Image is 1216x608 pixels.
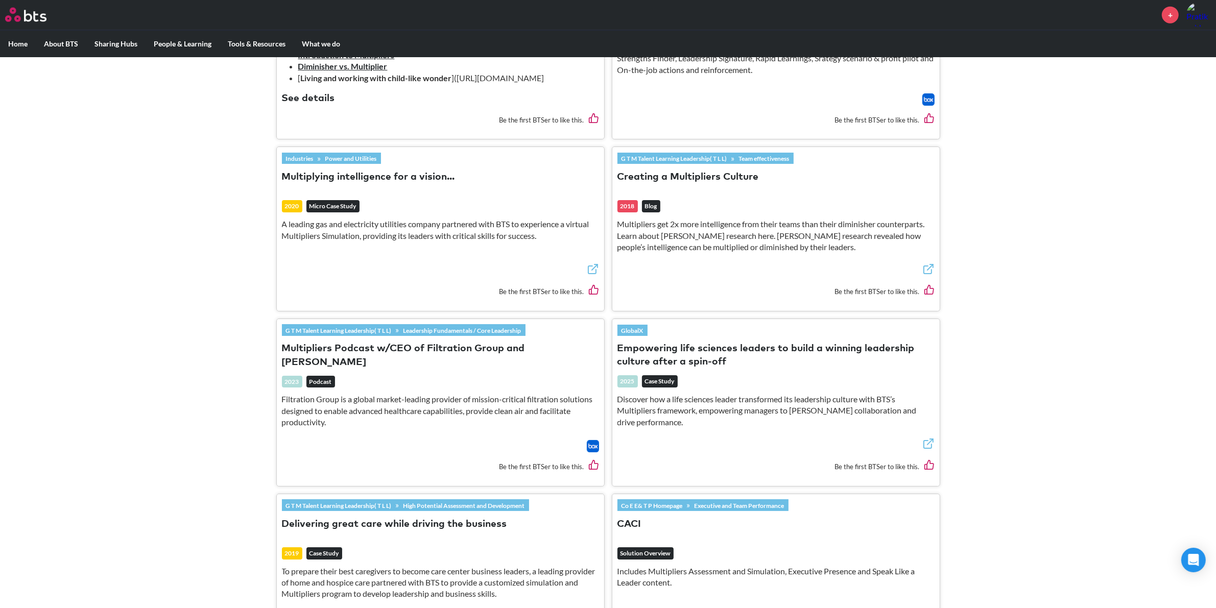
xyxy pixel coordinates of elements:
img: BTS Logo [5,8,46,22]
a: External link [922,437,935,452]
a: Industries [282,153,318,164]
a: + [1162,7,1179,23]
div: Open Intercom Messenger [1181,548,1206,572]
a: Co E E& T P Homepage [617,500,687,511]
label: People & Learning [146,31,220,57]
p: Includes Multipliers Assessment and Simulation, Executive Presence and Speak Like a Leader content. [617,566,935,589]
button: See details [282,92,335,106]
div: 2018 [617,200,638,212]
a: Introduction to Multipliers [298,50,395,60]
em: Micro Case Study [306,200,360,212]
a: GlobalX [617,325,648,336]
a: Team effectiveness [735,153,794,164]
a: Leadership Fundamentals / Core Leadership [399,325,526,336]
p: Overall approach to Leadership & Business fundamentals journey including Multipliers, Strengths F... [617,41,935,76]
label: Sharing Hubs [86,31,146,57]
div: 2019 [282,547,302,560]
div: » [282,499,529,510]
a: External link [922,263,935,278]
a: G T M Talent Learning Leadership( T L L) [617,153,731,164]
img: Pratik Sabherwal [1186,3,1211,27]
a: Download file from Box [587,440,599,452]
a: Diminisher vs. Multiplier [298,61,388,71]
em: Blog [642,200,660,212]
em: Solution Overview [617,547,674,560]
a: G T M Talent Learning Leadership( T L L) [282,325,396,336]
div: Be the first BTSer to like this. [617,106,935,134]
p: Discover how a life sciences leader transformed its leadership culture with BTS’s Multipliers fra... [617,394,935,428]
a: External link [587,263,599,278]
button: Delivering great care while driving the business [282,518,507,531]
div: » [282,153,381,164]
li: [ ]([URL][DOMAIN_NAME] [298,72,591,84]
div: 2020 [282,200,302,212]
p: Multipliers get 2x more intelligence from their teams than their diminisher counterparts. Learn a... [617,218,935,253]
p: To prepare their best caregivers to become care center business leaders, a leading provider of ho... [282,566,599,600]
div: 2025 [617,375,638,387]
img: Box logo [587,440,599,452]
a: Download file from Box [922,93,935,106]
div: » [617,153,794,164]
label: Tools & Resources [220,31,294,57]
label: About BTS [36,31,86,57]
em: Case Study [306,547,342,560]
div: Be the first BTSer to like this. [282,277,599,305]
div: 2023 [282,376,302,388]
div: Be the first BTSer to like this. [282,106,599,134]
button: Creating a Multipliers Culture [617,171,759,184]
div: Be the first BTSer to like this. [617,452,935,480]
button: CACI [617,518,641,531]
label: What we do [294,31,348,57]
div: » [282,324,526,335]
div: Be the first BTSer to like this. [617,277,935,305]
em: Podcast [306,376,335,388]
a: High Potential Assessment and Development [399,500,529,511]
a: Go home [5,8,65,22]
em: Case Study [642,375,678,387]
p: Filtration Group is a global market-leading provider of mission-critical filtration solutions des... [282,394,599,428]
a: Profile [1186,3,1211,27]
button: Multiplying intelligence for a vision... [282,171,455,184]
button: Multipliers Podcast w/CEO of Filtration Group and [PERSON_NAME] [282,342,599,370]
img: Box logo [922,93,935,106]
a: Power and Utilities [321,153,381,164]
a: Executive and Team Performance [690,500,789,511]
strong: Living and working with child-like wonder [301,73,452,83]
div: » [617,499,789,510]
div: Be the first BTSer to like this. [282,452,599,480]
p: A leading gas and electricity utilities company partnered with BTS to experience a virtual Multip... [282,218,599,241]
button: Empowering life sciences leaders to build a winning leadership culture after a spin-off [617,342,935,370]
a: G T M Talent Learning Leadership( T L L) [282,500,396,511]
